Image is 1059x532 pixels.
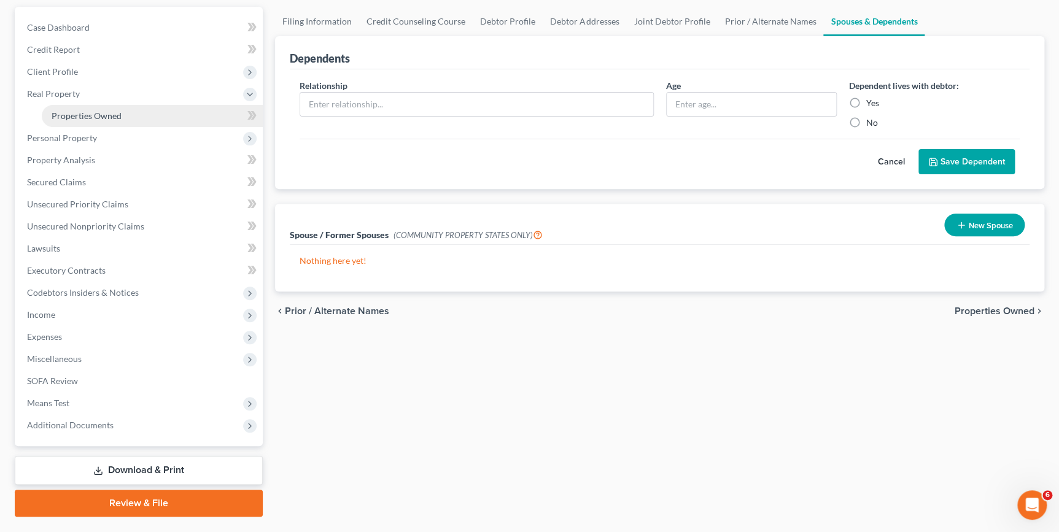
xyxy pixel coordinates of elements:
[955,306,1034,316] span: Properties Owned
[17,370,263,392] a: SOFA Review
[27,376,78,386] span: SOFA Review
[626,7,717,36] a: Joint Debtor Profile
[17,171,263,193] a: Secured Claims
[275,306,285,316] i: chevron_left
[27,44,80,55] span: Credit Report
[17,215,263,237] a: Unsecured Nonpriority Claims
[667,93,836,116] input: Enter age...
[300,255,1020,267] p: Nothing here yet!
[27,287,139,298] span: Codebtors Insiders & Notices
[42,105,263,127] a: Properties Owned
[285,306,389,316] span: Prior / Alternate Names
[275,306,389,316] button: chevron_left Prior / Alternate Names
[27,88,80,99] span: Real Property
[717,7,823,36] a: Prior / Alternate Names
[290,51,350,66] div: Dependents
[866,117,878,129] label: No
[27,398,69,408] span: Means Test
[666,79,681,92] label: Age
[1042,490,1052,500] span: 6
[17,149,263,171] a: Property Analysis
[17,39,263,61] a: Credit Report
[27,155,95,165] span: Property Analysis
[17,237,263,260] a: Lawsuits
[394,230,543,240] span: (COMMUNITY PROPERTY STATES ONLY)
[864,150,918,174] button: Cancel
[300,93,653,116] input: Enter relationship...
[27,199,128,209] span: Unsecured Priority Claims
[1017,490,1047,520] iframe: Intercom live chat
[27,353,82,364] span: Miscellaneous
[27,22,90,33] span: Case Dashboard
[15,456,263,485] a: Download & Print
[1034,306,1044,316] i: chevron_right
[27,133,97,143] span: Personal Property
[473,7,543,36] a: Debtor Profile
[17,260,263,282] a: Executory Contracts
[849,79,959,92] label: Dependent lives with debtor:
[866,97,879,109] label: Yes
[290,229,389,240] span: Spouse / Former Spouses
[944,214,1025,236] button: New Spouse
[15,490,263,517] a: Review & File
[52,110,122,121] span: Properties Owned
[27,66,78,77] span: Client Profile
[300,80,347,91] span: Relationship
[17,193,263,215] a: Unsecured Priority Claims
[823,7,925,36] a: Spouses & Dependents
[27,265,106,276] span: Executory Contracts
[359,7,473,36] a: Credit Counseling Course
[27,243,60,253] span: Lawsuits
[27,221,144,231] span: Unsecured Nonpriority Claims
[27,420,114,430] span: Additional Documents
[27,309,55,320] span: Income
[955,306,1044,316] button: Properties Owned chevron_right
[275,7,359,36] a: Filing Information
[918,149,1015,175] button: Save Dependent
[17,17,263,39] a: Case Dashboard
[27,331,62,342] span: Expenses
[27,177,86,187] span: Secured Claims
[543,7,626,36] a: Debtor Addresses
